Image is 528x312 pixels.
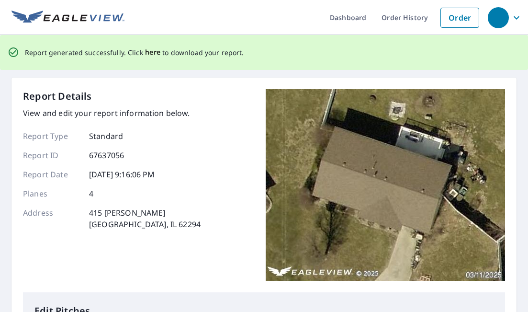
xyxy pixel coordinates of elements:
[11,11,124,25] img: EV Logo
[25,46,244,58] p: Report generated successfully. Click to download your report.
[266,89,505,281] img: Top image
[23,130,80,142] p: Report Type
[89,188,93,199] p: 4
[23,150,80,161] p: Report ID
[23,188,80,199] p: Planes
[89,169,155,180] p: [DATE] 9:16:06 PM
[23,107,201,119] p: View and edit your report information below.
[89,207,201,230] p: 415 [PERSON_NAME] [GEOGRAPHIC_DATA], IL 62294
[440,8,479,28] a: Order
[23,207,80,230] p: Address
[145,46,161,58] button: here
[89,130,123,142] p: Standard
[23,89,92,104] p: Report Details
[23,169,80,180] p: Report Date
[89,150,124,161] p: 67637056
